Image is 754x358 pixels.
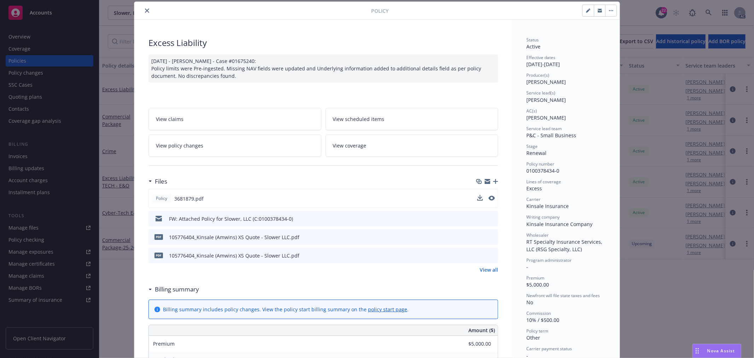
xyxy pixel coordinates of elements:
[526,179,561,185] span: Lines of coverage
[477,195,483,202] button: download file
[526,293,600,299] span: Newfront will file state taxes and fees
[333,115,385,123] span: View scheduled items
[526,143,538,149] span: Stage
[526,72,549,78] span: Producer(s)
[526,150,546,156] span: Renewal
[155,177,167,186] h3: Files
[526,108,537,114] span: AC(s)
[526,264,528,270] span: -
[143,6,151,15] button: close
[526,114,566,121] span: [PERSON_NAME]
[169,252,299,259] div: 105776404_Kinsale (Amwins) XS Quote - Slower LLC.pdf
[368,306,407,313] a: policy start page
[526,221,592,227] span: Kinsale Insurance Company
[707,348,735,354] span: Nova Assist
[692,344,741,358] button: Nova Assist
[169,215,293,223] div: FW: Attached Policy for Slower, LLC (C:0100378434-0)
[526,257,572,263] span: Program administrator
[526,43,540,50] span: Active
[480,266,498,273] a: View all
[148,54,498,82] div: [DATE] - [PERSON_NAME] - Case #01675240: Policy limits were Pre-ingested. Missing NAV fields were...
[333,142,367,149] span: View coverage
[526,37,539,43] span: Status
[489,215,495,223] button: preview file
[148,134,321,157] a: View policy changes
[477,195,483,201] button: download file
[489,195,495,202] button: preview file
[526,97,566,103] span: [PERSON_NAME]
[154,195,169,202] span: Policy
[526,161,554,167] span: Policy number
[526,328,548,334] span: Policy term
[526,90,555,96] span: Service lead(s)
[155,285,199,294] h3: Billing summary
[468,327,495,334] span: Amount ($)
[148,37,498,49] div: Excess Liability
[174,195,204,202] span: 3681879.pdf
[148,108,321,130] a: View claims
[156,142,203,149] span: View policy changes
[526,214,560,220] span: Writing company
[163,306,409,313] div: Billing summary includes policy changes. View the policy start billing summary on the .
[478,252,483,259] button: download file
[526,132,576,139] span: P&C - Small Business
[326,108,498,130] a: View scheduled items
[156,115,183,123] span: View claims
[526,334,540,341] span: Other
[154,253,163,258] span: pdf
[526,126,562,132] span: Service lead team
[154,234,163,239] span: pdf
[489,233,495,241] button: preview file
[153,340,175,347] span: Premium
[449,339,495,349] input: 0.00
[526,281,549,288] span: $5,000.00
[371,7,388,15] span: Policy
[526,79,566,85] span: [PERSON_NAME]
[526,275,544,281] span: Premium
[169,233,299,241] div: 105776404_Kinsale (Amwins) XS Quote - Slower LLC.pdf
[526,185,606,192] div: Excess
[526,203,569,209] span: Kinsale Insurance
[326,134,498,157] a: View coverage
[478,215,483,223] button: download file
[489,252,495,259] button: preview file
[148,177,167,186] div: Files
[526,299,533,306] span: No
[526,346,572,352] span: Carrier payment status
[148,285,199,294] div: Billing summary
[693,344,702,358] div: Drag to move
[478,233,483,241] button: download file
[526,232,549,238] span: Wholesaler
[526,54,555,60] span: Effective dates
[526,238,604,253] span: RT Specialty Insurance Services, LLC (RSG Specialty, LLC)
[526,310,551,316] span: Commission
[526,54,606,68] div: [DATE] - [DATE]
[526,317,559,323] span: 10% / $500.00
[526,196,540,202] span: Carrier
[489,196,495,201] button: preview file
[526,167,559,174] span: 0100378434-0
